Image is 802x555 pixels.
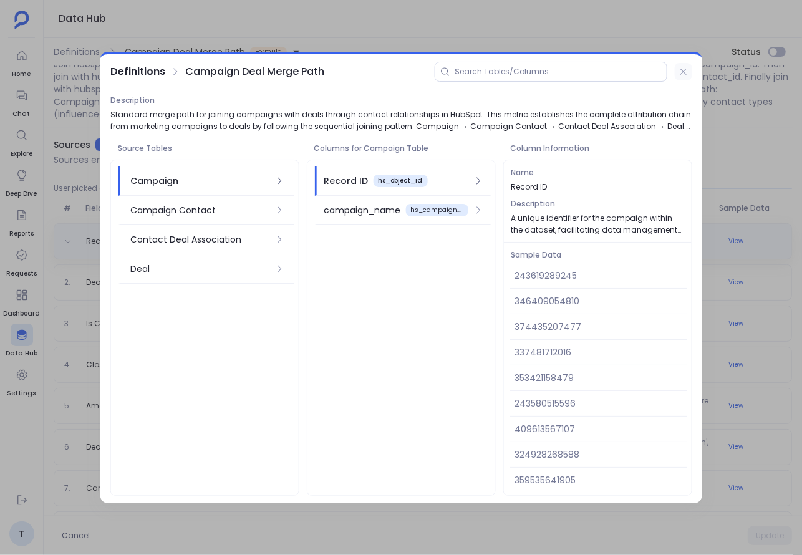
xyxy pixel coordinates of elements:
[511,181,684,193] div: Record ID
[110,109,692,132] p: Standard merge path for joining campaigns with deals through contact relationships in HubSpot. Th...
[406,204,468,216] div: hs_campaign_name
[510,417,687,442] div: 409613567107
[511,212,684,236] p: A unique identifier for the campaign within the dataset, facilitating data management and cross-r...
[510,314,687,340] div: 374435207477
[511,198,684,210] div: Description
[510,468,687,493] div: 359535641905
[510,365,687,391] div: 353421158479
[510,289,687,314] div: 346409054810
[510,442,687,468] div: 324928268588
[130,233,269,246] div: Contact Deal Association
[510,391,687,417] div: 243580515596
[510,340,687,365] div: 337481712016
[185,64,324,80] button: Campaign Deal Merge Path
[503,137,692,160] div: Column Information
[307,137,496,160] div: Columns for Campaign Table
[130,262,269,276] div: Deal
[455,67,661,77] input: Search Tables/Columns
[130,203,269,217] div: Campaign Contact
[110,137,299,160] div: Source Tables
[374,175,428,187] div: hs_object_id
[511,166,684,178] div: Name
[510,263,687,289] div: 243619289245
[110,94,692,106] div: Description
[324,174,369,188] div: Record ID
[324,203,401,217] div: campaign_name
[130,174,269,188] div: Campaign
[110,64,165,80] div: Definitions
[503,249,691,261] div: Sample Data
